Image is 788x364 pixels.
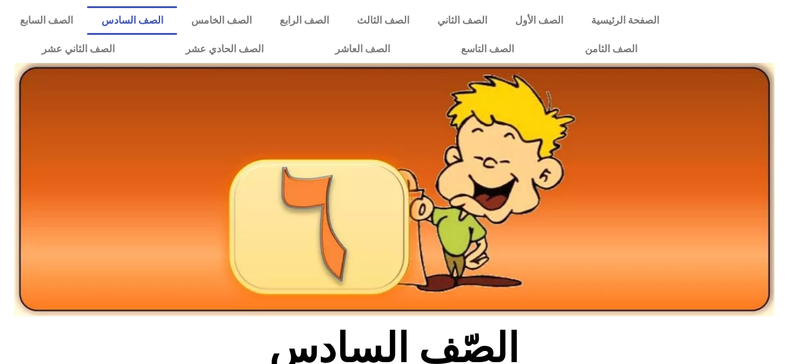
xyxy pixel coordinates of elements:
[501,6,577,35] a: الصف الأول
[425,35,549,63] a: الصف التاسع
[549,35,673,63] a: الصف الثامن
[87,6,177,35] a: الصف السادس
[265,6,343,35] a: الصف الرابع
[150,35,299,63] a: الصف الحادي عشر
[177,6,265,35] a: الصف الخامس
[343,6,423,35] a: الصف الثالث
[423,6,501,35] a: الصف الثاني
[300,35,425,63] a: الصف العاشر
[577,6,673,35] a: الصفحة الرئيسية
[6,6,87,35] a: الصف السابع
[6,35,150,63] a: الصف الثاني عشر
